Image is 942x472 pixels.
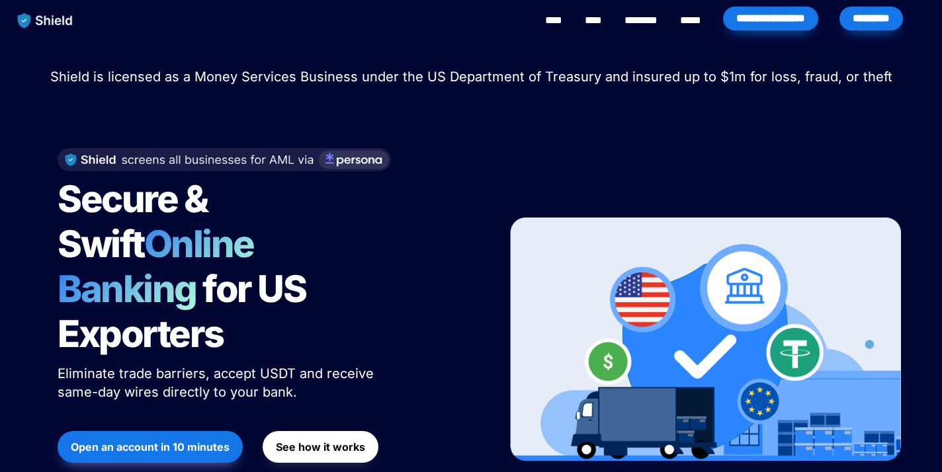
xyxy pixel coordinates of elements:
[11,7,79,34] img: website logo
[58,366,378,400] span: Eliminate trade barriers, accept USDT and receive same-day wires directly to your bank.
[58,177,214,266] span: Secure & Swift
[58,431,243,463] button: Open an account in 10 minutes
[263,431,378,463] button: See how it works
[58,424,243,469] a: Open an account in 10 minutes
[263,424,378,469] a: See how it works
[58,221,267,311] span: Online Banking
[50,69,892,85] span: Shield is licensed as a Money Services Business under the US Department of Treasury and insured u...
[58,266,312,356] span: for US Exporters
[71,440,230,453] strong: Open an account in 10 minutes
[276,440,365,453] strong: See how it works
